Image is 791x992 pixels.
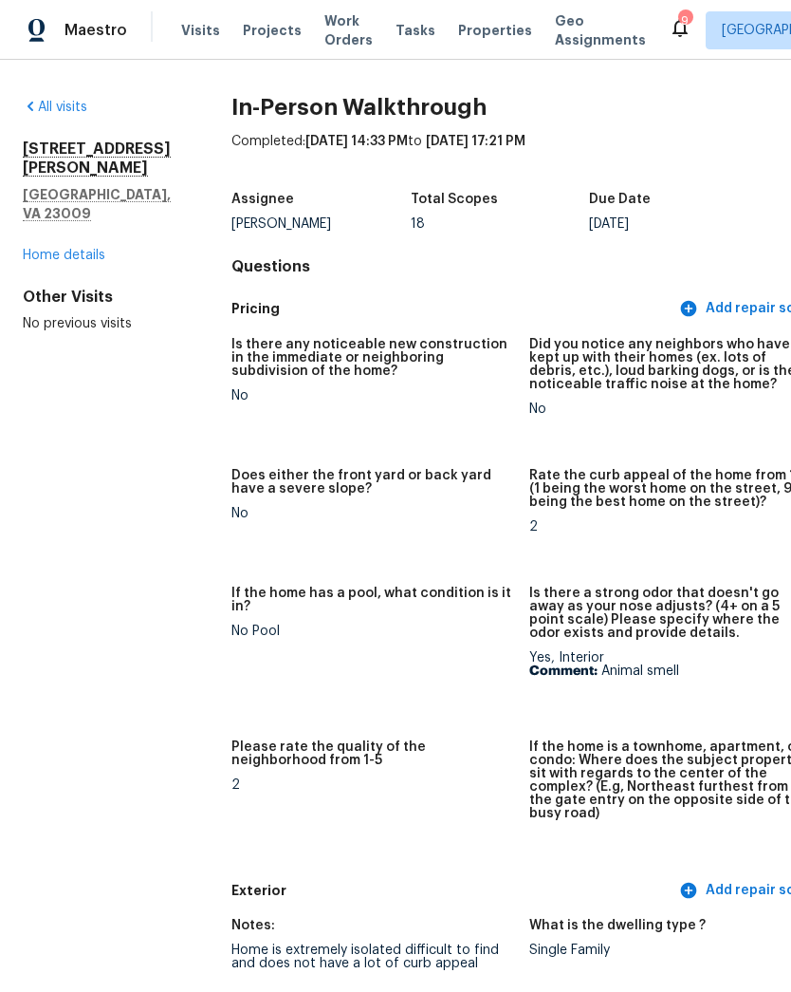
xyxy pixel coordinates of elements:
[64,21,127,40] span: Maestro
[678,11,691,30] div: 9
[458,21,532,40] span: Properties
[589,193,651,206] h5: Due Date
[23,288,171,307] div: Other Visits
[231,507,514,520] div: No
[555,11,646,49] span: Geo Assignments
[23,101,87,114] a: All visits
[23,249,105,262] a: Home details
[231,919,275,932] h5: Notes:
[231,389,514,402] div: No
[305,135,408,148] span: [DATE] 14:33 PM
[231,881,675,901] h5: Exterior
[231,299,675,319] h5: Pricing
[395,24,435,37] span: Tasks
[231,193,294,206] h5: Assignee
[411,193,498,206] h5: Total Scopes
[324,11,373,49] span: Work Orders
[243,21,302,40] span: Projects
[231,217,411,231] div: [PERSON_NAME]
[231,469,514,496] h5: Does either the front yard or back yard have a severe slope?
[231,338,514,378] h5: Is there any noticeable new construction in the immediate or neighboring subdivision of the home?
[529,919,706,932] h5: What is the dwelling type ?
[231,625,514,638] div: No Pool
[529,664,598,678] b: Comment:
[231,778,514,792] div: 2
[231,587,514,613] h5: If the home has a pool, what condition is it in?
[231,740,514,767] h5: Please rate the quality of the neighborhood from 1-5
[23,317,132,330] span: No previous visits
[589,217,768,231] div: [DATE]
[411,217,590,231] div: 18
[231,944,514,970] div: Home is extremely isolated difficult to find and does not have a lot of curb appeal
[426,135,525,148] span: [DATE] 17:21 PM
[181,21,220,40] span: Visits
